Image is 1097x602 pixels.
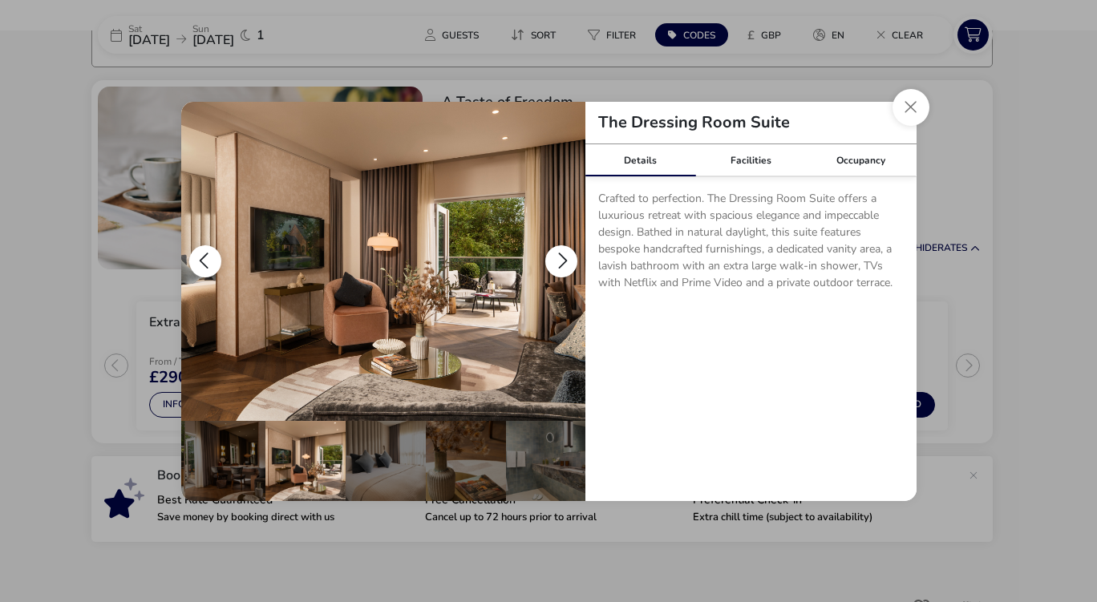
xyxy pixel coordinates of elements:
p: Crafted to perfection. The Dressing Room Suite offers a luxurious retreat with spacious elegance ... [598,190,904,297]
div: Facilities [695,144,806,176]
h2: The Dressing Room Suite [585,115,803,131]
button: Close dialog [893,89,929,126]
img: 924038294406c2d5d628f0a27d7738130d7fc690d95b0939ba3b875654863eef [181,102,585,421]
div: Details [585,144,696,176]
div: details [181,102,917,501]
div: Occupancy [806,144,917,176]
